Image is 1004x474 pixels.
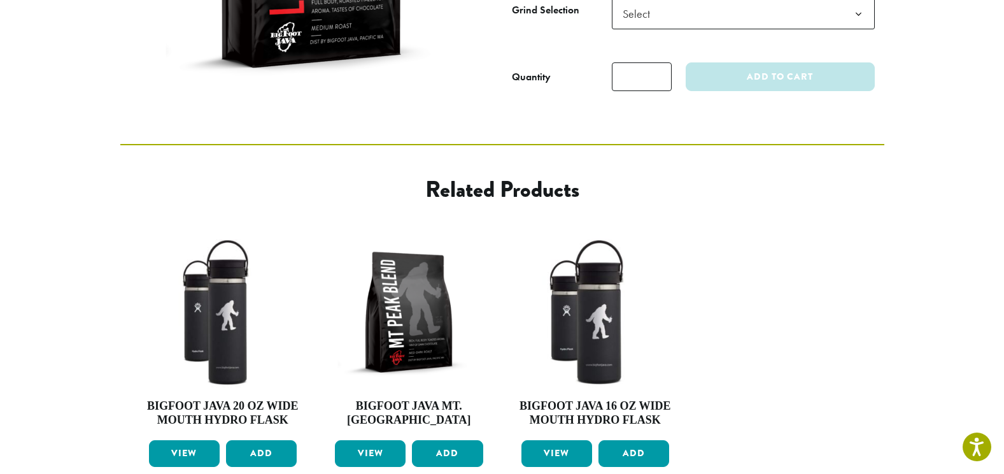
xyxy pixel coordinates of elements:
input: Product quantity [612,62,672,91]
h4: Bigfoot Java 20 oz Wide Mouth Hydro Flask [146,399,300,427]
a: View [521,440,592,467]
span: Select [618,1,663,26]
h4: Bigfoot Java Mt. [GEOGRAPHIC_DATA] [332,399,486,427]
a: Bigfoot Java 16 oz Wide Mouth Hydro Flask [518,235,673,435]
h2: Related products [223,176,782,203]
button: Add to cart [686,62,874,91]
div: Quantity [512,69,551,85]
button: Add [226,440,297,467]
label: Grind Selection [512,1,612,20]
img: LO2867-BFJ-Hydro-Flask-20oz-WM-wFlex-Sip-Lid-Black-300x300.jpg [146,235,300,390]
a: View [149,440,220,467]
button: Add [412,440,483,467]
img: BFJ_MtPeak_12oz-300x300.png [332,235,486,390]
a: Bigfoot Java 20 oz Wide Mouth Hydro Flask [146,235,300,435]
a: Bigfoot Java Mt. [GEOGRAPHIC_DATA] [332,235,486,435]
h4: Bigfoot Java 16 oz Wide Mouth Hydro Flask [518,399,673,427]
button: Add [598,440,669,467]
a: View [335,440,406,467]
img: LO2863-BFJ-Hydro-Flask-16oz-WM-wFlex-Sip-Lid-Black-300x300.jpg [518,235,673,390]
